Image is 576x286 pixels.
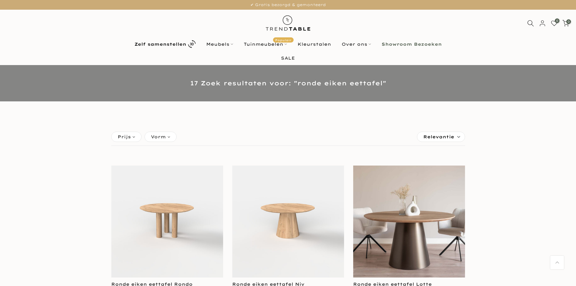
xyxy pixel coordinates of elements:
[262,10,314,37] img: trend-table
[273,37,294,42] span: Populair
[550,256,564,269] a: Terug naar boven
[201,41,238,48] a: Meubels
[562,20,569,27] a: 0
[376,41,447,48] a: Showroom Bezoeken
[382,42,442,46] b: Showroom Bezoeken
[555,18,559,23] span: 0
[8,2,568,8] p: ✔ Gratis bezorgd & gemonteerd
[111,80,465,86] h1: 17 Zoek resultaten voor: "ronde eiken eettafel"
[566,19,571,24] span: 0
[417,132,465,142] label: Sorteren:Relevantie
[336,41,376,48] a: Over ons
[135,42,186,46] b: Zelf samenstellen
[1,255,31,285] iframe: toggle-frame
[118,133,131,140] span: Prijs
[292,41,336,48] a: Kleurstalen
[151,133,166,140] span: Vorm
[238,41,292,48] a: TuinmeubelenPopulair
[281,51,295,65] a: SALE
[129,39,201,49] a: Zelf samenstellen
[551,20,558,27] a: 0
[423,132,454,142] span: Relevantie
[1,158,119,261] iframe: bot-iframe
